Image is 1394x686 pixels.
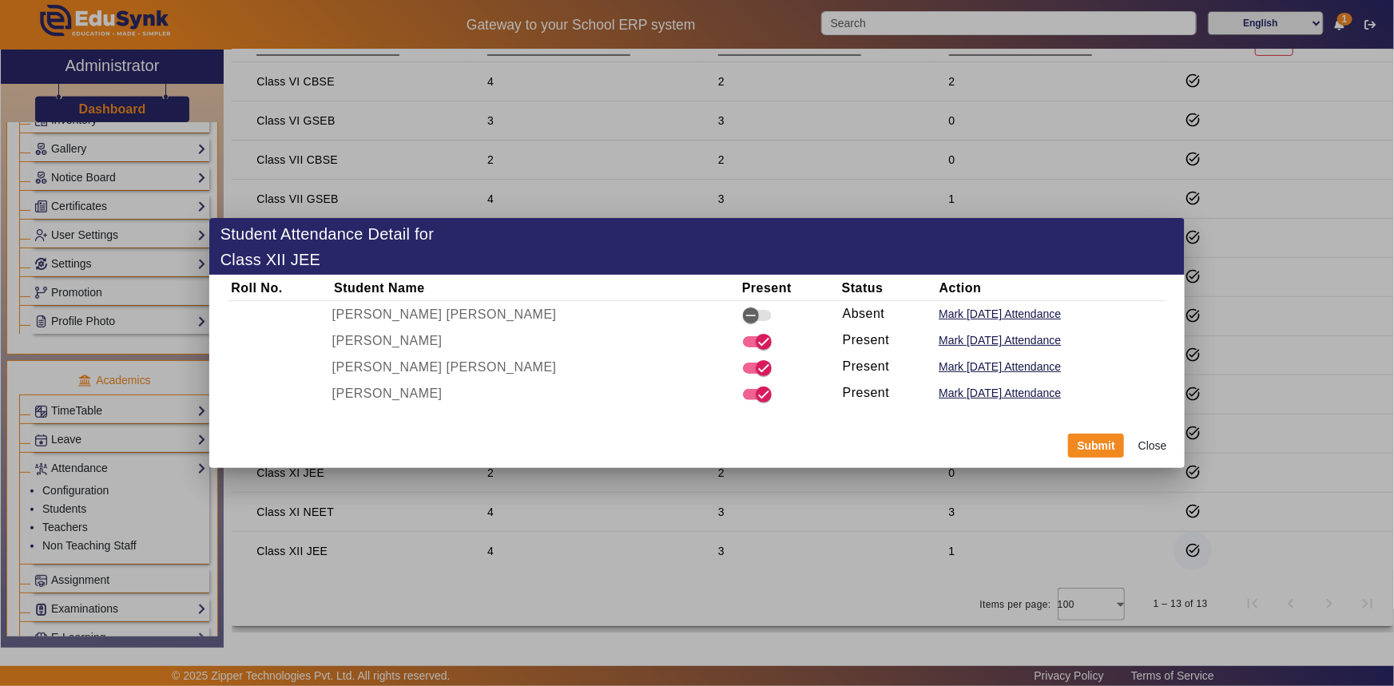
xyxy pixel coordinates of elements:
span: Absent [840,304,888,323]
th: Student Name [332,276,740,301]
span: Present [840,383,892,402]
span: Present [840,357,892,376]
th: Action [936,276,1166,301]
td: [PERSON_NAME] [332,380,740,406]
th: Roll No. [228,276,332,301]
span: Present [840,331,892,350]
button: Close [1129,432,1176,459]
td: [PERSON_NAME] [332,327,740,354]
td: [PERSON_NAME] [PERSON_NAME] [332,301,740,328]
button: Mark [DATE] Attendance [937,383,1062,403]
button: Mark [DATE] Attendance [937,304,1062,324]
button: Mark [DATE] Attendance [937,357,1062,377]
div: Student Attendance Detail for Class XII JEE [212,221,463,272]
button: Mark [DATE] Attendance [937,331,1062,351]
td: [PERSON_NAME] [PERSON_NAME] [332,354,740,380]
button: Submit [1068,434,1124,458]
th: Present [739,276,839,301]
th: Status [839,276,936,301]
